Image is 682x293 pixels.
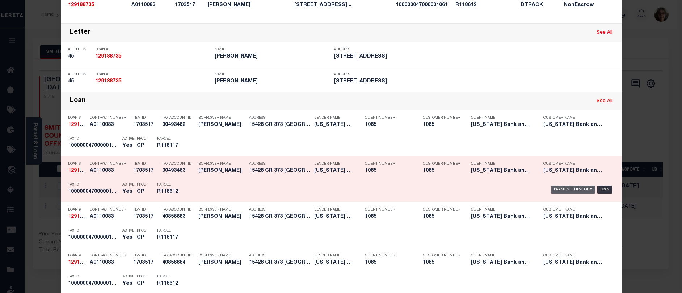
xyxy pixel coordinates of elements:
[137,137,146,141] p: PPCC
[334,72,450,77] p: Address
[597,30,612,35] a: See All
[68,260,94,265] strong: 129188735
[137,183,146,187] p: PPCC
[68,54,92,60] h5: 45
[396,2,452,8] h5: 100000047000001061
[471,168,532,174] h5: Texas Bank and Trust
[157,143,190,149] h5: R118117
[133,208,159,212] p: TBM ID
[133,254,159,258] p: TBM ID
[137,143,146,149] h5: CP
[90,208,130,212] p: Contract Number
[249,162,311,166] p: Address
[314,168,354,174] h5: Texas Bank and Trust
[68,47,92,52] p: # Letters
[131,2,171,8] h5: A0110083
[249,214,311,220] h5: 15428 CR 373 GLADEWATER , TX 75...
[249,168,311,174] h5: 15428 CR 373 GLADEWATER , TX 75...
[95,72,211,77] p: Loan #
[157,229,190,233] p: Parcel
[249,116,311,120] p: Address
[90,122,130,128] h5: A0110083
[157,235,190,241] h5: R118117
[90,260,130,266] h5: A0110083
[157,189,190,195] h5: R118612
[215,78,331,85] h5: DAVID L ANSLEY
[365,122,412,128] h5: 1085
[68,168,94,173] strong: 129188735
[249,208,311,212] p: Address
[455,2,517,8] h5: R118612
[423,162,460,166] p: Customer Number
[423,168,459,174] h5: 1085
[90,116,130,120] p: Contract Number
[365,116,412,120] p: Client Number
[423,260,459,266] h5: 1085
[162,122,195,128] h5: 30493462
[68,229,119,233] p: Tax ID
[68,2,128,8] h5: 129188735
[122,183,134,187] p: Active
[68,116,86,120] p: Loan #
[122,137,134,141] p: Active
[95,79,121,84] strong: 129188735
[68,260,86,266] h5: 129188735
[215,54,331,60] h5: DAVID L ANSLEY
[314,162,354,166] p: Lender Name
[157,137,190,141] p: Parcel
[90,162,130,166] p: Contract Number
[314,260,354,266] h5: Texas Bank and Trust
[68,275,119,279] p: Tax ID
[90,254,130,258] p: Contract Number
[543,260,605,266] h5: Texas Bank and Trust
[137,281,146,287] h5: CP
[215,72,331,77] p: Name
[68,168,86,174] h5: 129188735
[249,254,311,258] p: Address
[162,168,195,174] h5: 30493463
[68,122,86,128] h5: 129188735
[137,189,146,195] h5: CP
[314,116,354,120] p: Lender Name
[521,2,553,8] h5: DTRACK
[249,122,311,128] h5: 15428 CR 373 GLADEWATER , TX 75...
[95,47,211,52] p: Loan #
[68,143,119,149] h5: 100000047000001060
[471,214,532,220] h5: Texas Bank and Trust
[198,254,245,258] p: Borrower Name
[133,214,159,220] h5: 1703517
[162,162,195,166] p: Tax Account ID
[133,116,159,120] p: TBM ID
[314,214,354,220] h5: Texas Bank and Trust
[198,208,245,212] p: Borrower Name
[423,208,460,212] p: Customer Number
[90,168,130,174] h5: A0110083
[471,122,532,128] h5: Texas Bank and Trust
[198,168,245,174] h5: DAVID ANSLEY
[95,54,121,59] strong: 129188735
[471,260,532,266] h5: Texas Bank and Trust
[162,116,195,120] p: Tax Account ID
[68,78,92,85] h5: 45
[68,162,86,166] p: Loan #
[133,122,159,128] h5: 1703517
[314,208,354,212] p: Lender Name
[543,254,605,258] p: Customer Name
[157,183,190,187] p: Parcel
[564,2,600,8] h5: NonEscrow
[294,2,392,8] h5: 15428 COUNTY ROAD 373 GLADEWATE...
[365,168,412,174] h5: 1085
[68,183,119,187] p: Tax ID
[249,260,311,266] h5: 15428 CR 373 GLADEWATER , TX 75...
[70,97,86,105] div: Loan
[365,208,412,212] p: Client Number
[471,254,532,258] p: Client Name
[68,254,86,258] p: Loan #
[334,47,450,52] p: Address
[162,214,195,220] h5: 40856683
[423,122,459,128] h5: 1085
[314,254,354,258] p: Lender Name
[122,229,134,233] p: Active
[198,260,245,266] h5: DAVID ANSLEY
[334,78,450,85] h5: 15428 COUNTY ROAD 373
